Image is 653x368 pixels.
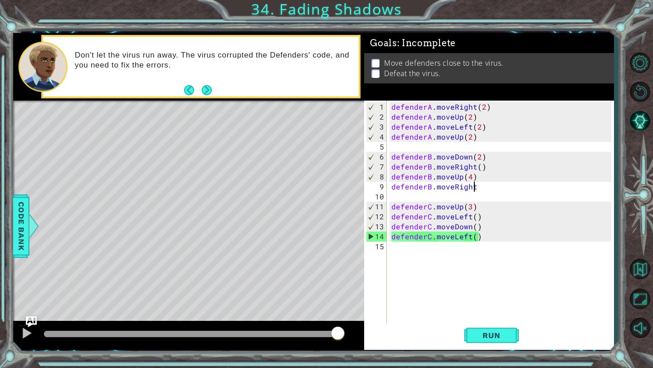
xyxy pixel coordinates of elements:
span: Code Bank [14,199,29,254]
div: 13 [366,222,387,232]
div: 12 [366,212,387,222]
button: ⌘ + P: Play [18,325,36,344]
p: Move defenders close to the virus. [384,58,503,68]
button: AI Hint [627,107,653,134]
div: 7 [366,162,387,172]
div: 2 [366,112,387,122]
button: Restart Level [627,78,653,105]
button: Level Options [627,49,653,76]
div: 14 [366,232,387,242]
div: 3 [366,122,387,132]
span: Run [473,331,509,340]
div: 6 [366,152,387,162]
button: Back [184,85,202,95]
div: 15 [366,242,387,252]
button: Back to Map [627,256,653,282]
button: Next [202,85,212,95]
p: Defeat the virus. [384,68,440,78]
div: 4 [366,132,387,142]
div: 5 [366,142,387,152]
button: Ask AI [26,316,37,327]
button: Maximize Browser [627,286,653,312]
div: 1 [366,102,387,112]
span: : Incomplete [397,38,456,48]
button: Unmute [627,315,653,341]
p: Don't let the virus run away. The virus corrupted the Defenders' code, and you need to fix the er... [75,50,352,70]
div: 11 [366,202,387,212]
div: 8 [366,172,387,182]
div: 10 [366,192,387,202]
div: 9 [366,182,387,192]
span: Goals [370,38,456,49]
a: Back to Map [627,255,653,285]
button: Shift+Enter: Run current code. [464,323,519,348]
